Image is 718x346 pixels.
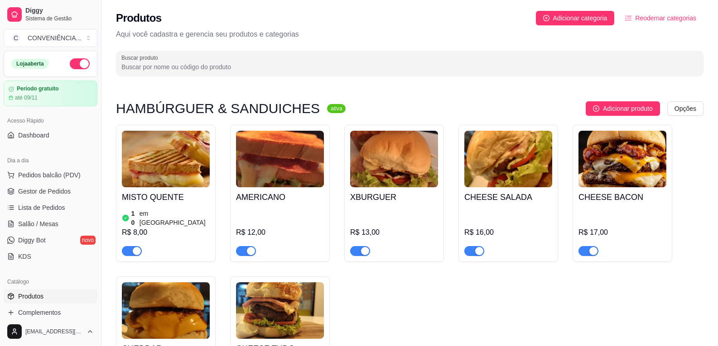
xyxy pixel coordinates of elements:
input: Buscar produto [121,62,698,71]
a: Lista de Pedidos [4,200,97,215]
button: Adicionar produto [586,101,660,116]
a: Gestor de Pedidos [4,184,97,199]
a: Período gratuitoaté 09/11 [4,81,97,106]
h4: CHEESE SALADA [464,191,552,204]
img: product-image [122,131,210,187]
span: Opções [675,104,696,114]
span: C [11,33,20,43]
button: Pedidos balcão (PDV) [4,168,97,182]
span: Dashboard [18,131,49,140]
h4: AMERICANO [236,191,324,204]
div: R$ 13,00 [350,227,438,238]
span: Complementos [18,308,61,317]
a: Produtos [4,289,97,303]
a: Diggy Botnovo [4,233,97,247]
span: Sistema de Gestão [25,15,94,22]
span: Lista de Pedidos [18,203,65,212]
h4: CHEESE BACON [578,191,666,204]
h3: HAMBÚRGUER & SANDUICHES [116,103,320,114]
article: Período gratuito [17,85,59,92]
div: Dia a dia [4,153,97,168]
article: 10 [131,209,138,227]
div: Loja aberta [11,59,49,69]
img: product-image [236,282,324,339]
span: Salão / Mesas [18,219,58,228]
span: Pedidos balcão (PDV) [18,171,81,180]
div: R$ 8,00 [122,227,210,238]
a: Salão / Mesas [4,217,97,231]
span: plus-circle [593,105,599,112]
h2: Produtos [116,11,162,25]
span: Adicionar categoria [553,13,607,23]
span: Gestor de Pedidos [18,187,71,196]
span: [EMAIL_ADDRESS][DOMAIN_NAME] [25,328,83,335]
span: plus-circle [543,15,549,21]
img: product-image [236,131,324,187]
div: R$ 16,00 [464,227,552,238]
button: Adicionar categoria [536,11,615,25]
img: product-image [464,131,552,187]
article: até 09/11 [15,94,38,101]
div: Acesso Rápido [4,114,97,128]
button: Alterar Status [70,58,90,69]
div: CONVENIÊNCIA ... [28,33,81,43]
span: Produtos [18,292,43,301]
button: [EMAIL_ADDRESS][DOMAIN_NAME] [4,321,97,342]
h4: XBURGUER [350,191,438,204]
a: DiggySistema de Gestão [4,4,97,25]
a: KDS [4,249,97,264]
a: Dashboard [4,128,97,142]
button: Select a team [4,29,97,47]
label: Buscar produto [121,54,161,62]
div: Catálogo [4,275,97,289]
p: Aqui você cadastra e gerencia seu produtos e categorias [116,29,704,40]
span: KDS [18,252,31,261]
h4: MISTO QUENTE [122,191,210,204]
sup: ativa [327,104,346,113]
img: product-image [122,282,210,339]
button: Opções [667,101,704,116]
img: product-image [578,131,666,187]
img: product-image [350,131,438,187]
span: ordered-list [625,15,631,21]
a: Complementos [4,305,97,320]
span: Diggy [25,7,94,15]
div: R$ 12,00 [236,227,324,238]
div: R$ 17,00 [578,227,666,238]
article: em [GEOGRAPHIC_DATA] [140,209,210,227]
span: Diggy Bot [18,236,46,245]
button: Reodernar categorias [618,11,704,25]
span: Reodernar categorias [635,13,696,23]
span: Adicionar produto [603,104,653,114]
